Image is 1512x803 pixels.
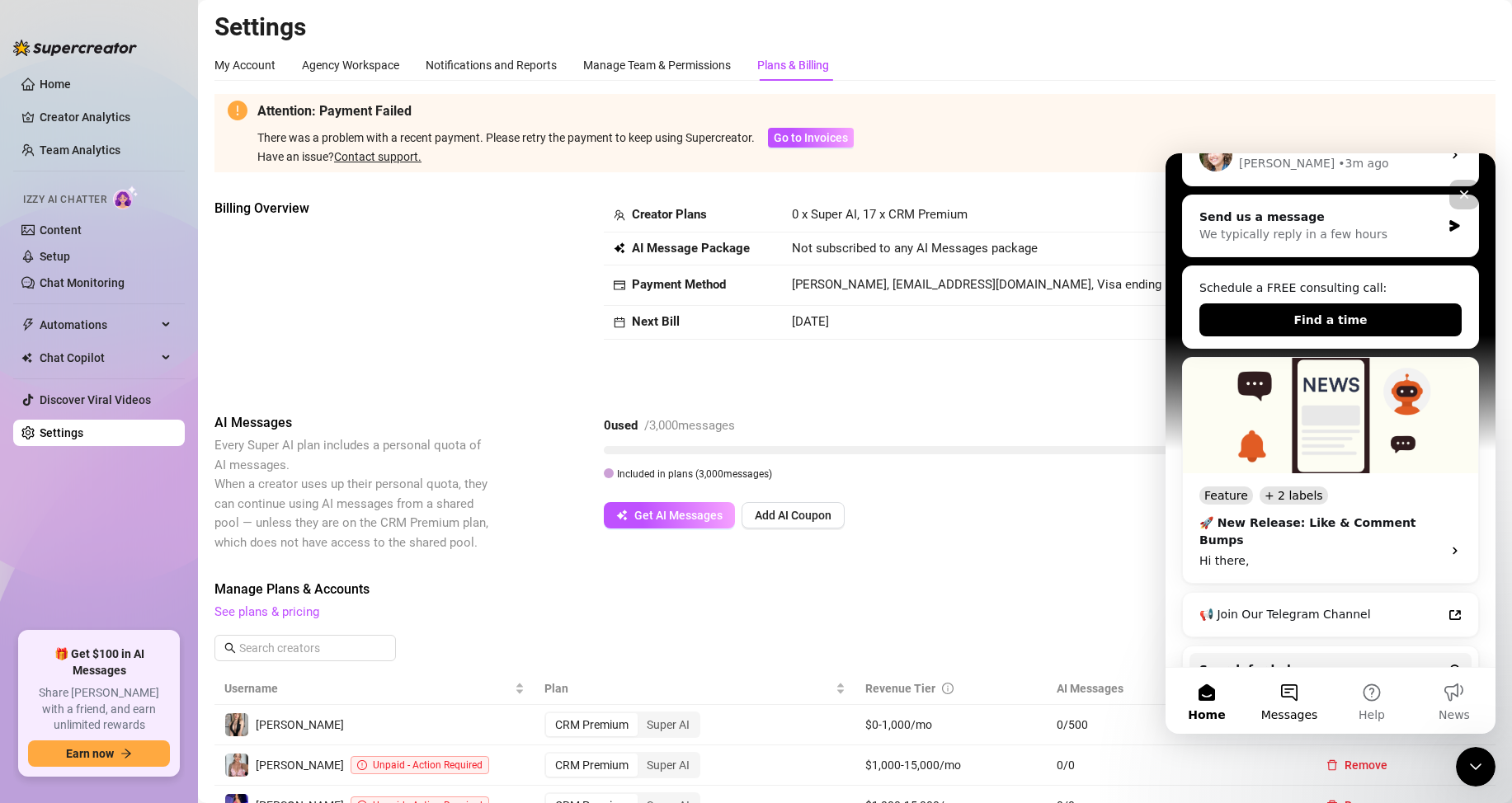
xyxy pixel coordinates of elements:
img: 🚀 New Release: Like & Comment Bumps [17,204,313,320]
button: News [247,514,330,580]
a: Team Analytics [40,143,120,157]
span: [DATE] [792,314,829,329]
span: Messages [96,556,153,567]
div: There was a problem with a recent payment. Please retry the payment to keep using Supercreator. [257,129,755,147]
strong: Creator Plans [632,207,707,222]
span: Help [193,556,219,567]
strong: AI Message Package [632,241,750,256]
img: logo-BBDzfeDw.svg [13,40,137,56]
div: segmented control [544,711,700,738]
a: See plans & pricing [214,604,319,619]
div: + 2 labels [94,333,163,351]
div: My Account [214,56,276,74]
div: [PERSON_NAME] [73,2,169,19]
span: / 3,000 messages [644,418,735,433]
a: Home [40,77,71,91]
span: Add AI Coupon [755,509,831,522]
span: team [614,209,625,221]
button: Find a time [34,150,296,183]
button: Earn nowarrow-right [28,740,170,767]
div: 🚀 New Release: Like & Comment Bumps [34,361,266,396]
span: arrow-right [120,748,132,759]
span: Billing Overview [214,199,492,218]
th: Plan [535,673,855,705]
span: thunderbolt [21,318,35,331]
button: Add AI Coupon [742,502,845,528]
div: Super AI [638,754,699,777]
strong: Payment Method [632,277,726,292]
a: Creator Analytics [40,104,172,130]
div: CRM Premium [546,713,638,736]
span: News [273,556,304,567]
a: Settings [40,426,83,439]
img: AI Chatter [113,185,139,209]
td: $1,000-15,000/mo [855,745,1048,786]
div: Super AI [638,713,699,736]
h2: Settings [214,12,1496,43]
div: Send us a messageWe typically reply in a few hours [16,41,313,104]
span: calendar [614,317,625,328]
a: Chat Monitoring [40,276,125,289]
span: Izzy AI Chatter [23,192,106,208]
span: exclamation-circle [357,760,367,770]
span: Share [PERSON_NAME] with a friend, and earn unlimited rewards [28,685,170,734]
div: Send us a message [34,55,276,73]
span: 0 / 500 [1057,716,1293,734]
a: Contact support. [334,150,422,163]
span: Every Super AI plan includes a personal quota of AI messages. When a creator uses up their person... [214,438,488,550]
span: [PERSON_NAME] [256,718,344,731]
strong: 0 used [604,418,638,433]
img: Lana [225,754,248,777]
div: Feature [34,333,87,351]
div: Agency Workspace [302,56,399,74]
span: Automations [40,312,157,338]
a: 📢 Join Our Telegram Channel [24,446,306,477]
iframe: Intercom live chat [1166,153,1496,734]
span: Not subscribed to any AI Messages package [792,239,1038,259]
span: 0 / 0 [1057,756,1293,774]
span: Go to Invoices [774,131,848,144]
img: Chat Copilot [21,352,32,364]
button: Get AI Messages [604,502,735,528]
a: Discover Viral Videos [40,393,151,406]
div: Hi there, [34,399,266,416]
button: Help [165,514,247,580]
span: Unpaid - Action Required [373,759,483,771]
div: Close [284,26,313,56]
span: AI Messages [214,413,492,433]
a: Content [40,223,82,237]
iframe: Intercom live chat [1456,747,1496,787]
div: Schedule a FREE consulting call: [34,126,296,143]
button: Messages [82,514,165,580]
div: Have an issue? [257,148,854,166]
span: [PERSON_NAME], [EMAIL_ADDRESS][DOMAIN_NAME], Visa ending in 6221 [792,277,1204,292]
span: Search for help [34,508,134,525]
div: Manage Team & Permissions [583,56,731,74]
span: search [224,642,236,654]
span: Revenue Tier [865,682,935,695]
div: segmented control [544,752,700,778]
span: Username [224,679,511,697]
span: credit-card [614,279,625,291]
span: Manage Plans & Accounts [214,580,1496,599]
span: Chat Copilot [40,345,157,371]
span: Plan [544,679,831,697]
span: 0 x Super AI, 17 x CRM Premium [792,207,968,222]
span: info-circle [942,683,954,694]
span: Home [22,556,59,567]
span: Remove [1345,758,1387,772]
th: AI Messages [1047,673,1303,705]
th: Username [214,673,535,705]
span: [PERSON_NAME] [256,758,344,772]
strong: Attention: Payment Failed [257,103,412,119]
div: Plans & Billing [757,56,829,74]
span: 🎁 Get $100 in AI Messages [28,646,170,679]
button: Go to Invoices [768,128,854,148]
div: Notifications and Reports [426,56,557,74]
div: 🚀 New Release: Like & Comment BumpsFeature+ 2 labels🚀 New Release: Like & Comment BumpsHi there, [16,204,313,430]
button: Search for help [24,500,306,533]
img: Marie Free [225,713,248,736]
span: Get AI Messages [634,509,723,522]
td: $0-1,000/mo [855,705,1048,745]
div: We typically reply in a few hours [34,73,276,90]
